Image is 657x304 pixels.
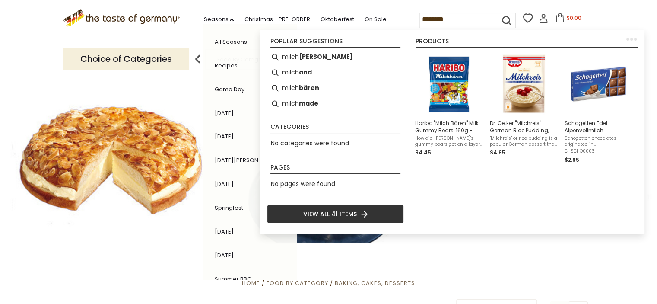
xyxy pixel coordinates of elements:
span: $0.00 [566,14,581,22]
a: Food By Category [267,279,328,287]
a: Baking, Cakes, Desserts [335,279,415,287]
b: bären [299,83,319,93]
li: milch bären [267,80,404,96]
a: Oktoberfest [320,15,354,24]
li: Dr. Oetker "Milchreis" German Rice Pudding, 4.5 oz. [486,49,561,168]
b: [PERSON_NAME] [299,52,353,62]
img: Schogetten Edel-Alpenvollmilch [567,53,630,115]
li: milch made [267,96,404,112]
a: Game Day [214,85,244,93]
span: CHSCHO0003 [565,148,632,154]
a: Haribo Milch BarenHaribo "Milch Bären" Milk Gummy Bears, 160g - Made in [GEOGRAPHIC_DATA]How did ... [415,53,483,164]
a: [DATE] [214,109,233,117]
a: All Seasons [214,38,247,46]
span: How did [PERSON_NAME]'s gummy bears get on a layer of milk foam? Nobody knows for sure, but the c... [415,135,483,147]
a: Schogetten Edel-AlpenvollmilchSchogetten Edel-Alpenvollmilch Chocolate Bar, 3.5 oz.Schogetten cho... [565,53,632,164]
span: $2.95 [565,156,579,163]
a: Recipes [214,61,237,70]
b: and [299,67,312,77]
span: $4.45 [415,149,431,156]
span: No pages were found [271,179,335,188]
a: Springfest [214,204,243,212]
span: Dr. Oetker "Milchreis" German Rice Pudding, 4.5 oz. [490,119,558,134]
span: "Milchreis" or rice pudding is a popular German dessert that is light, creamy, and rich. Just add... [490,135,558,147]
a: Christmas - PRE-ORDER [244,15,310,24]
a: Seasons [203,15,234,24]
a: Dr. Oetker Milchreis Rice Pudding MixDr. Oetker "Milchreis" German Rice Pudding, 4.5 oz."Milchrei... [490,53,558,164]
li: Pages [270,164,400,174]
p: Choice of Categories [63,48,189,70]
a: Home [242,279,260,287]
b: made [299,99,318,109]
img: previous arrow [189,51,206,68]
span: Haribo "Milch Bären" Milk Gummy Bears, 160g - Made in [GEOGRAPHIC_DATA] [415,119,483,134]
span: $4.95 [490,149,505,156]
a: [DATE][PERSON_NAME] [214,156,280,164]
div: Instant Search Results [260,30,644,234]
a: [DATE] [214,251,233,259]
a: Summer BBQ [214,275,251,283]
span: View all 41 items [303,209,357,219]
li: milch and [267,65,404,80]
button: $0.00 [550,13,587,26]
img: Haribo Milch Baren [418,53,480,115]
span: Schogetten Edel-Alpenvollmilch Chocolate Bar, 3.5 oz. [565,119,632,134]
li: Haribo "Milch Bären" Milk Gummy Bears, 160g - Made in Germany [412,49,486,168]
li: Popular suggestions [270,38,400,48]
li: milch reis [267,49,404,65]
span: No categories were found [271,139,349,147]
li: Schogetten Edel-Alpenvollmilch Chocolate Bar, 3.5 oz. [561,49,636,168]
a: [DATE] [214,227,233,236]
a: On Sale [364,15,386,24]
a: [DATE] [214,132,233,141]
a: [DATE] [214,180,233,188]
img: Dr. Oetker Milchreis Rice Pudding Mix [492,53,555,115]
span: Schogetten chocolates originated in [GEOGRAPHIC_DATA] in [DATE]. The popular brand changed owners... [565,135,632,147]
li: Products [416,38,638,48]
li: Categories [270,124,400,133]
li: View all 41 items [267,205,404,223]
